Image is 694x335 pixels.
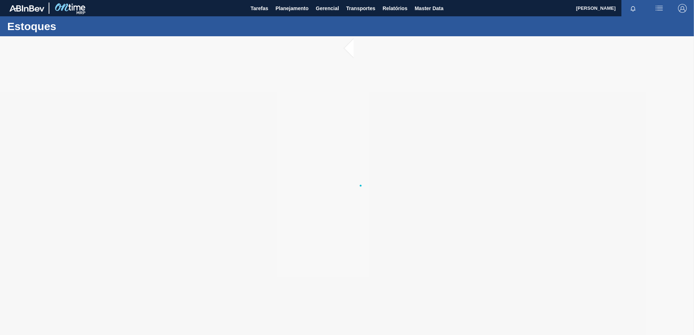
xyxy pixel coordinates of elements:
[250,4,268,13] span: Tarefas
[275,4,309,13] span: Planejamento
[346,4,375,13] span: Transportes
[678,4,687,13] img: Logout
[383,4,407,13] span: Relatórios
[415,4,443,13] span: Master Data
[655,4,664,13] img: userActions
[316,4,339,13] span: Gerencial
[621,3,645,13] button: Notificações
[7,22,136,30] h1: Estoques
[9,5,44,12] img: TNhmsLtSVTkK8tSr43FrP2fwEKptu5GPRR3wAAAABJRU5ErkJggg==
